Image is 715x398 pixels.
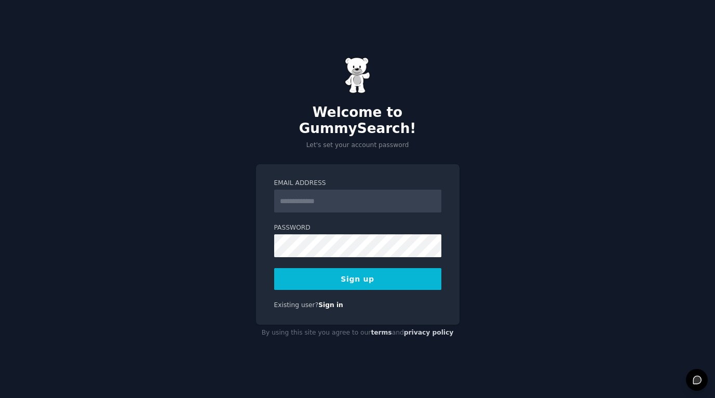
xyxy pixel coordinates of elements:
h2: Welcome to GummySearch! [256,104,460,137]
label: Email Address [274,179,441,188]
a: terms [371,329,392,336]
div: By using this site you agree to our and [256,325,460,341]
a: Sign in [318,301,343,309]
a: privacy policy [404,329,454,336]
span: Existing user? [274,301,319,309]
p: Let's set your account password [256,141,460,150]
button: Sign up [274,268,441,290]
img: Gummy Bear [345,57,371,94]
label: Password [274,223,441,233]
